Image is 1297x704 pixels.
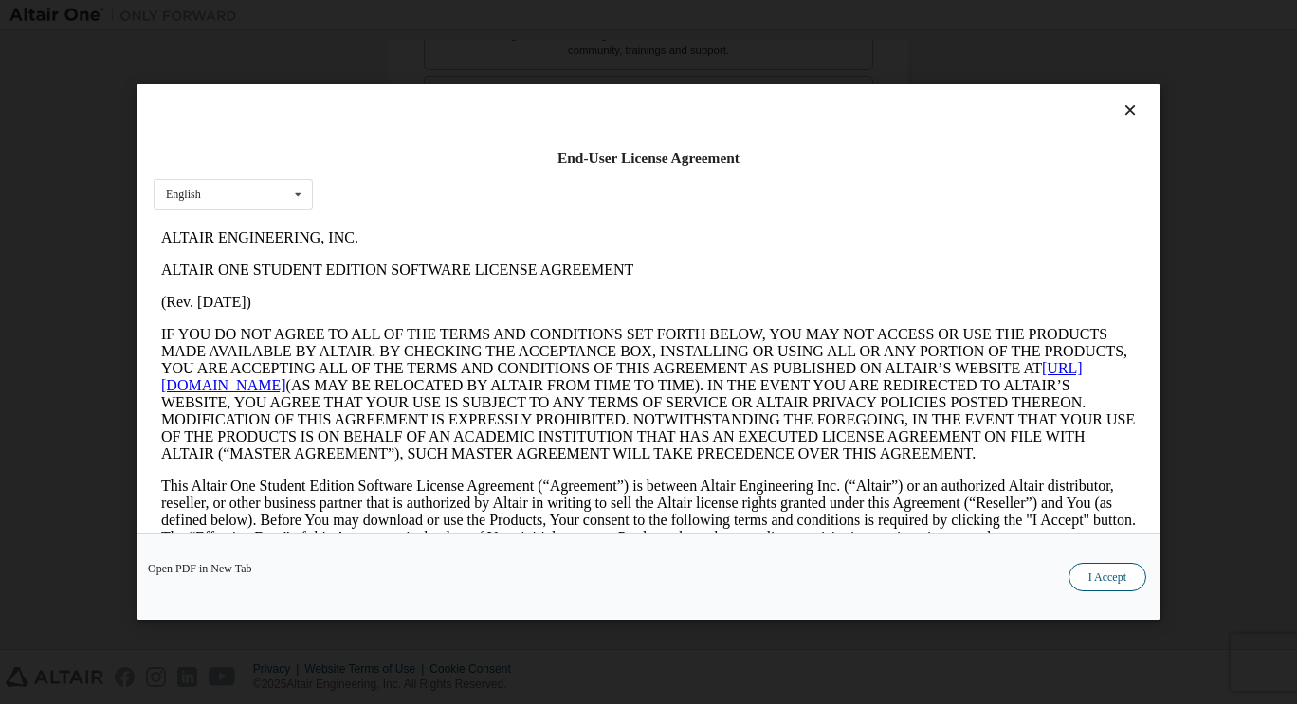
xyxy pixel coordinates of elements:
[8,40,982,57] p: ALTAIR ONE STUDENT EDITION SOFTWARE LICENSE AGREEMENT
[1069,563,1146,591] button: I Accept
[148,563,252,574] a: Open PDF in New Tab
[8,72,982,89] p: (Rev. [DATE])
[166,189,201,200] div: English
[8,256,982,324] p: This Altair One Student Edition Software License Agreement (“Agreement”) is between Altair Engine...
[154,149,1143,168] div: End-User License Agreement
[8,104,982,241] p: IF YOU DO NOT AGREE TO ALL OF THE TERMS AND CONDITIONS SET FORTH BELOW, YOU MAY NOT ACCESS OR USE...
[8,8,982,25] p: ALTAIR ENGINEERING, INC.
[8,138,929,171] a: [URL][DOMAIN_NAME]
